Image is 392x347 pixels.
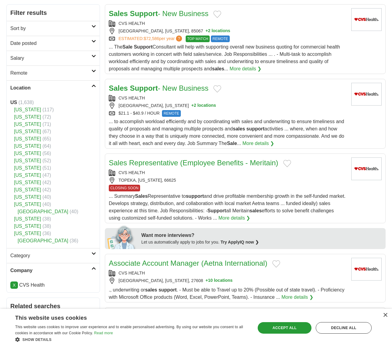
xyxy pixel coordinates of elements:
div: [GEOGRAPHIC_DATA], [US_STATE] [109,103,346,109]
button: Add to favorite jobs [213,85,221,93]
button: +2 locations [191,103,216,109]
button: +10 locations [205,278,232,284]
span: ... to accomplish workload efficiently and by coordinating with sales and underwriting to ensure ... [109,119,344,146]
strong: support [246,126,265,131]
span: (42) [43,180,51,185]
button: Add to favorite jobs [272,260,280,268]
a: Associate Account Manager (Aetna International) [109,259,267,267]
div: Close [383,313,387,318]
a: [US_STATE] [14,114,41,120]
a: CVS HEALTH [119,21,145,26]
div: Want more interviews? [141,232,382,239]
h2: Date posted [10,40,91,47]
a: [US_STATE] [14,231,41,236]
span: ... Summary Representative to and drive profitable membership growth in the self-funded market. D... [109,194,346,221]
a: [US_STATE] [14,194,41,200]
span: This website uses cookies to improve user experience and to enable personalised advertising. By u... [15,325,243,335]
a: ESTIMATED:$72,586per year? [119,35,183,42]
a: [US_STATE] [14,122,41,127]
a: Date posted [7,36,100,51]
div: [GEOGRAPHIC_DATA], [US_STATE], 27608 [109,278,346,284]
span: (40) [43,202,51,207]
strong: Sales [109,84,128,92]
a: Category [7,248,100,263]
a: [US_STATE] [14,216,41,221]
strong: sales [249,208,262,213]
strong: Support [208,208,226,213]
a: [GEOGRAPHIC_DATA] [18,238,68,243]
div: Decline all [316,322,372,334]
a: Remote [7,66,100,80]
div: Accept all [258,322,312,334]
a: [US_STATE] [14,165,41,170]
div: [GEOGRAPHIC_DATA], [US_STATE], 85067 [109,28,346,34]
a: [US_STATE] [14,136,41,141]
span: $72,586 [144,36,159,41]
a: Sort by [7,21,100,36]
a: Read more, opens a new window [94,331,113,335]
div: TOPEKA, [US_STATE], 66625 [109,177,346,184]
span: (40) [70,209,78,214]
a: Salary [7,51,100,66]
span: (56) [43,151,51,156]
h2: Location [10,84,91,92]
button: +2 locations [205,28,230,34]
a: [US_STATE] [14,151,41,156]
img: CVS Health logo [351,8,382,31]
a: Location [7,80,100,95]
strong: support [186,194,204,199]
strong: Support [130,84,158,92]
span: (47) [43,173,51,178]
strong: Sale [227,141,237,146]
strong: sales [145,287,157,292]
a: More details ❯ [230,65,262,72]
a: [US_STATE] [14,187,41,192]
h2: Remote [10,69,91,77]
span: (52) [43,158,51,163]
strong: Support [130,9,158,18]
a: [US_STATE] [14,202,41,207]
span: (65) [43,136,51,141]
span: Show details [22,338,52,342]
span: TOP MATCH [186,35,210,42]
a: [US_STATE] [14,173,41,178]
strong: Support [134,44,152,49]
a: Sales Representative (Employee Benefits - Meritain) [109,159,278,167]
span: (117) [43,107,54,112]
a: More details ❯ [218,214,250,222]
h2: Filter results [7,5,100,21]
a: CVS HEALTH [119,170,145,175]
div: This website uses cookies [15,312,233,322]
span: ... The Consultant will help with supporting overall new business quoting for commercial health c... [109,44,340,71]
a: [US_STATE] [14,180,41,185]
span: (36) [70,238,78,243]
a: More details ❯ [242,140,274,147]
a: CVS HEALTH [119,271,145,275]
a: Sales Support- New Business [109,84,208,92]
a: [US_STATE] [14,129,41,134]
span: (72) [43,114,51,120]
span: (1,638) [19,100,34,105]
a: [US_STATE] [14,143,41,149]
h2: Salary [10,55,91,62]
div: Let us automatically apply to jobs for you. [141,239,382,245]
button: Add to favorite jobs [283,160,291,167]
span: CLOSING SOON [109,185,140,191]
strong: Sales [109,9,128,18]
span: + [205,28,208,34]
a: More details ❯ [281,294,313,301]
span: (38) [43,216,51,221]
strong: Sales [135,194,148,199]
strong: sales [233,126,245,131]
span: REMOTE [211,35,229,42]
span: (40) [43,194,51,200]
span: (42) [43,187,51,192]
div: $21.1 - $40.9 / HOUR [109,110,346,117]
div: Show details [15,336,248,342]
a: X [10,281,18,289]
span: ? [176,35,182,42]
img: CVS Health logo [351,157,382,180]
span: (71) [43,122,51,127]
span: (38) [43,224,51,229]
span: ., underwriting or . - Must be able to Travel up to 20% (Possible out of state travel). - Profici... [109,287,344,300]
